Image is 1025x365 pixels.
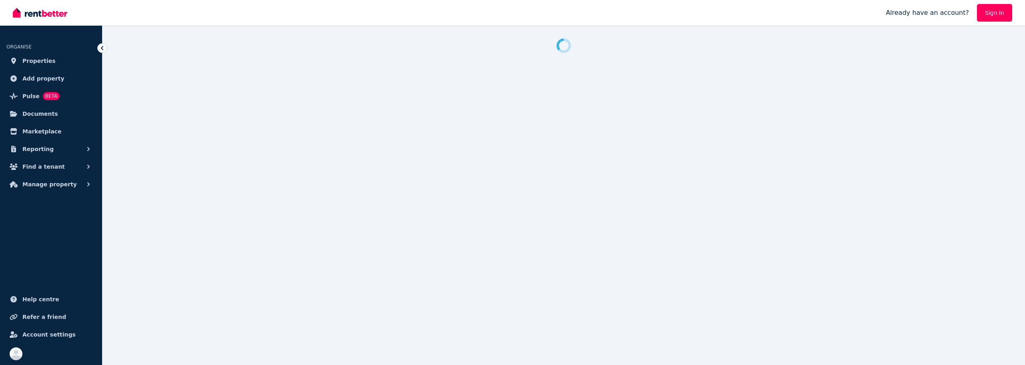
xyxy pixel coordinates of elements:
[22,91,40,101] span: Pulse
[22,127,61,136] span: Marketplace
[6,291,96,307] a: Help centre
[43,92,60,100] span: BETA
[6,106,96,122] a: Documents
[886,8,969,18] span: Already have an account?
[22,330,76,339] span: Account settings
[22,162,65,171] span: Find a tenant
[6,309,96,325] a: Refer a friend
[22,312,66,322] span: Refer a friend
[977,4,1012,22] a: Sign In
[22,179,77,189] span: Manage property
[6,88,96,104] a: PulseBETA
[6,123,96,139] a: Marketplace
[22,74,64,83] span: Add property
[6,71,96,87] a: Add property
[6,327,96,343] a: Account settings
[22,144,54,154] span: Reporting
[22,56,56,66] span: Properties
[13,7,67,19] img: RentBetter
[6,176,96,192] button: Manage property
[6,141,96,157] button: Reporting
[6,44,32,50] span: ORGANISE
[6,53,96,69] a: Properties
[6,159,96,175] button: Find a tenant
[22,109,58,119] span: Documents
[22,294,59,304] span: Help centre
